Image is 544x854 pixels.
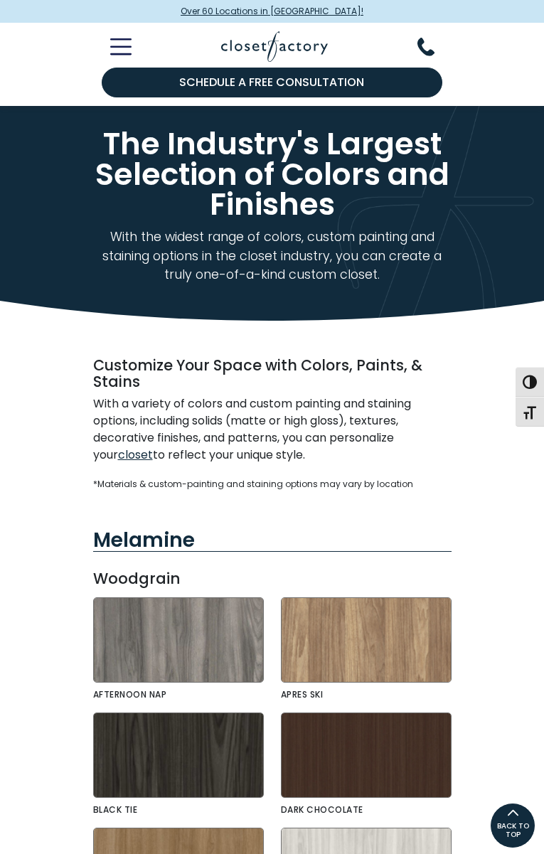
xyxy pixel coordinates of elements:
[281,804,452,816] figcaption: Dark Chocolate
[490,803,535,848] a: BACK TO TOP
[221,31,328,62] img: Closet Factory Logo
[118,447,153,463] a: closet
[102,228,442,283] span: With the widest range of colors, custom painting and staining options in the closet industry, you...
[281,712,452,798] img: Dark Chocolate Melamine
[93,597,264,683] img: Afternoon Nap
[93,521,452,552] h3: Melamine
[93,712,264,798] img: Black Tie
[93,395,452,464] p: With a variety of colors and custom painting and staining options, including solids (matte or hig...
[93,129,452,219] h1: The Industry's Largest Selection of Colors and Finishes
[93,478,413,490] span: *Materials & custom-painting and staining options may vary by location
[181,5,363,18] span: Over 60 Locations in [GEOGRAPHIC_DATA]!
[93,38,132,55] button: Toggle Mobile Menu
[281,688,452,701] figcaption: Apres Ski
[93,358,452,390] h5: Customize Your Space with Colors, Paints, & Stains
[417,38,452,56] button: Phone Number
[491,822,535,839] span: BACK TO TOP
[281,597,452,683] img: Apres Ski Melamine Sample
[93,569,452,588] h4: Woodgrain
[102,68,442,97] a: Schedule a Free Consultation
[93,804,264,816] figcaption: Black Tie
[516,397,544,427] button: Toggle Font size
[93,688,264,701] figcaption: Afternoon Nap
[516,367,544,397] button: Toggle High Contrast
